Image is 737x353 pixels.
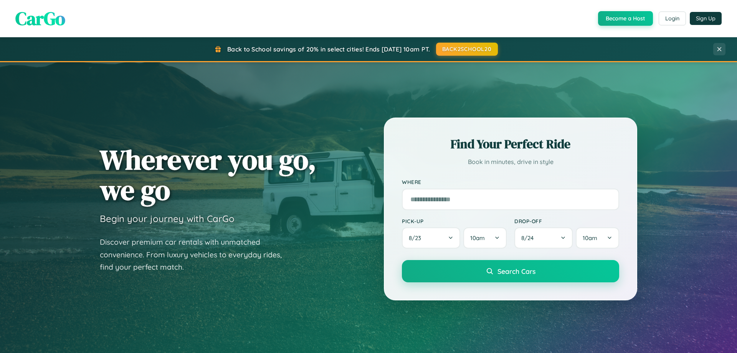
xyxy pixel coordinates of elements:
span: CarGo [15,6,65,31]
span: 10am [470,234,485,242]
span: 10am [583,234,597,242]
h1: Wherever you go, we go [100,144,316,205]
label: Where [402,179,619,186]
button: Login [659,12,686,25]
button: Search Cars [402,260,619,282]
h2: Find Your Perfect Ride [402,136,619,152]
span: Back to School savings of 20% in select cities! Ends [DATE] 10am PT. [227,45,430,53]
span: Search Cars [497,267,535,275]
p: Book in minutes, drive in style [402,156,619,167]
button: Become a Host [598,11,653,26]
button: 8/24 [514,227,573,249]
span: 8 / 24 [521,234,537,242]
label: Pick-up [402,218,507,224]
button: 10am [576,227,619,249]
button: 8/23 [402,227,460,249]
label: Drop-off [514,218,619,224]
button: 10am [463,227,507,249]
span: 8 / 23 [409,234,425,242]
p: Discover premium car rentals with unmatched convenience. From luxury vehicles to everyday rides, ... [100,236,292,273]
button: Sign Up [690,12,722,25]
h3: Begin your journey with CarGo [100,213,235,224]
button: BACK2SCHOOL20 [436,43,498,56]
